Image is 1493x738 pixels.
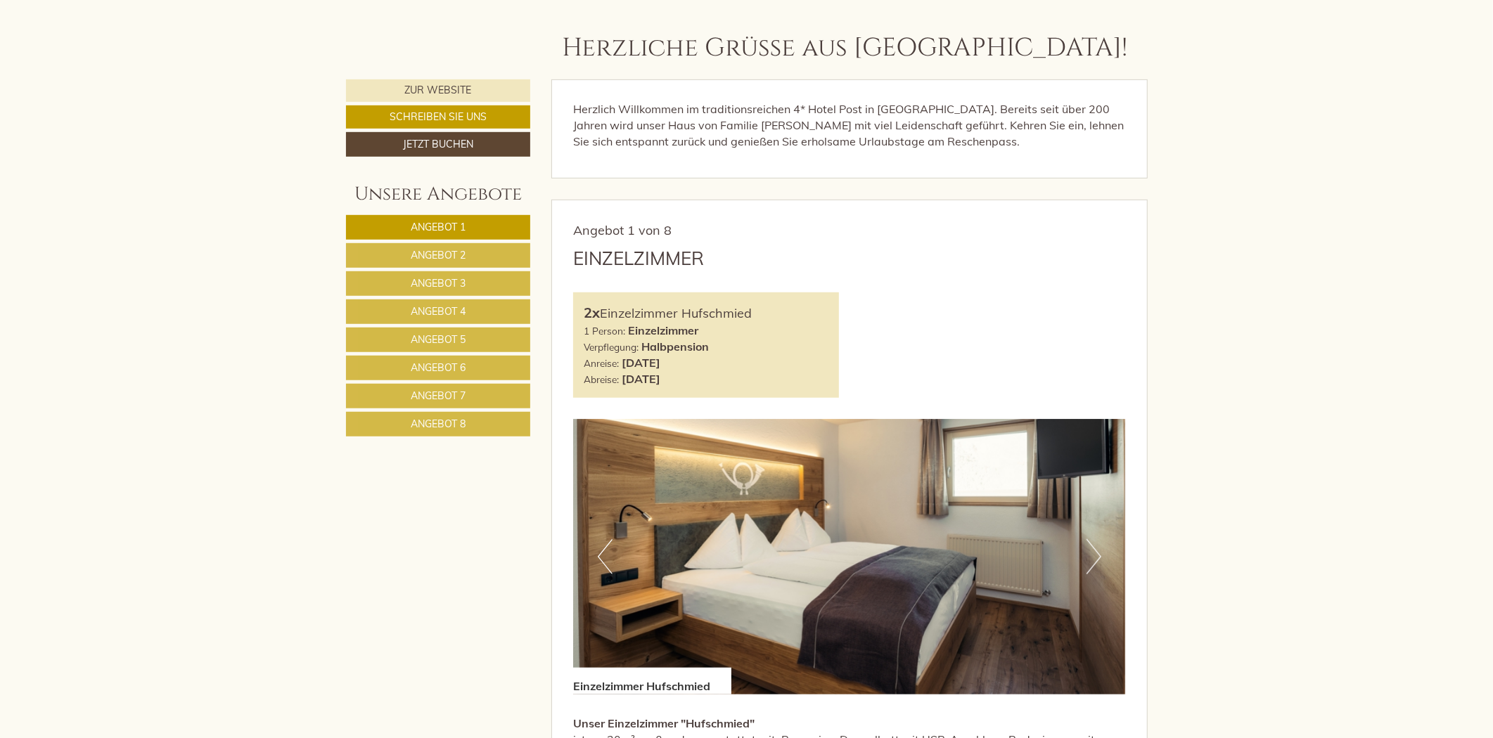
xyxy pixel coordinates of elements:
span: Angebot 2 [411,249,466,261]
small: Abreise: [584,373,619,385]
span: Angebot 3 [411,277,466,290]
span: Angebot 8 [411,417,466,430]
span: Angebot 7 [411,389,466,402]
span: Angebot 4 [411,305,466,318]
div: Einzelzimmer Hufschmied [573,668,731,694]
h1: Herzliche Grüße aus [GEOGRAPHIC_DATA]! [562,34,1127,63]
span: Angebot 6 [411,361,466,374]
span: Angebot 1 von 8 [573,222,672,238]
small: 1 Person: [584,325,625,337]
b: Halbpension [641,339,709,354]
a: Schreiben Sie uns [346,105,531,129]
a: Jetzt buchen [346,132,531,157]
a: Zur Website [346,79,531,102]
b: 2x [584,304,600,321]
b: Einzelzimmer [628,323,698,337]
div: Einzelzimmer Hufschmied [584,303,828,323]
button: Next [1087,539,1101,574]
img: image [573,419,1125,695]
div: Unsere Angebote [346,181,531,207]
span: Angebot 5 [411,333,466,346]
button: Previous [598,539,613,574]
div: Einzelzimmer [573,245,704,271]
b: [DATE] [622,372,660,386]
strong: Unser Einzelzimmer "Hufschmied" [573,716,755,730]
small: Verpflegung: [584,341,639,353]
b: [DATE] [622,356,660,370]
small: Anreise: [584,357,619,369]
span: Angebot 1 [411,221,466,233]
p: Herzlich Willkommen im traditionsreichen 4* Hotel Post in [GEOGRAPHIC_DATA]. Bereits seit über 20... [573,101,1126,150]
